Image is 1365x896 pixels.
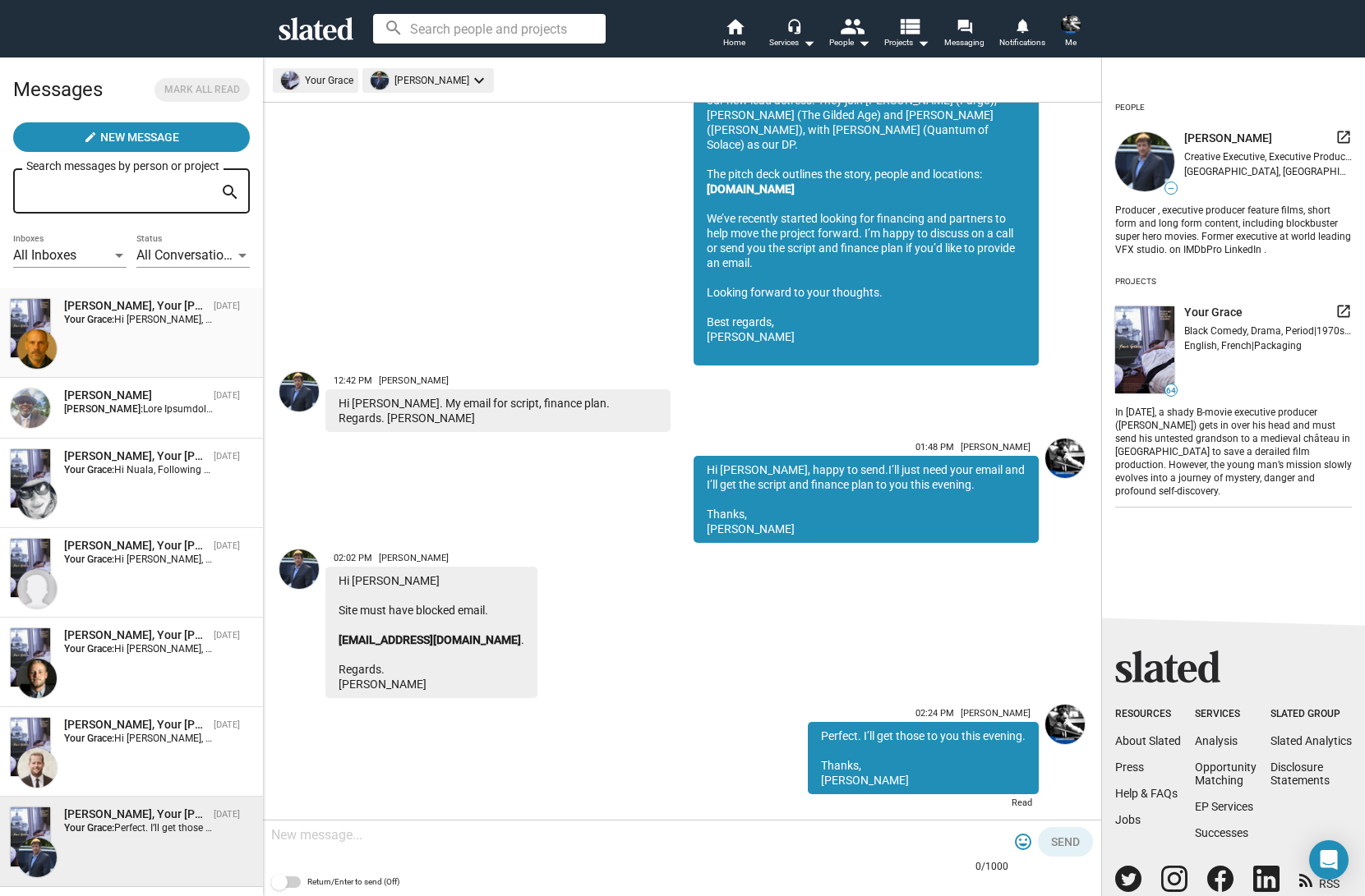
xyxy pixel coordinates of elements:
[279,549,319,589] img: Ken mandeville
[1115,787,1178,800] a: Help & FAQs
[975,861,1008,874] mat-hint: 0/1000
[915,708,954,719] span: 02:24 PM
[214,809,240,820] time: [DATE]
[11,628,50,687] img: Your Grace
[379,375,449,386] span: [PERSON_NAME]
[64,464,114,476] strong: Your Grace:
[214,540,240,551] time: [DATE]
[220,180,240,205] mat-icon: search
[1195,708,1257,721] div: Services
[279,372,319,411] img: Ken mandeville
[214,390,240,401] time: [DATE]
[64,733,114,744] strong: Your Grace:
[373,14,606,44] input: Search people and projects
[325,389,671,432] div: Hi [PERSON_NAME]. My email for script, finance plan. Regards. [PERSON_NAME]
[214,630,240,641] time: [DATE]
[763,16,821,53] button: Services
[1115,708,1181,721] div: Resources
[915,442,954,453] span: 01:48 PM
[11,807,50,866] img: Your Grace
[1184,325,1314,337] span: Black Comedy, Drama, Period
[64,448,207,464] div: Nuala Quinn-Barton, Your Grace
[64,822,114,834] strong: Your Grace:
[325,567,537,698] div: Hi [PERSON_NAME] Site must have blocked email. . Regards. [PERSON_NAME]
[1115,306,1174,394] img: undefined
[307,872,399,892] span: Return/Enter to send (Off)
[114,464,504,476] span: Hi Nuala, Following up again. Any chance to read Your Grace? Thanks, [PERSON_NAME]
[1045,705,1085,744] img: Sean Skelton
[1184,340,1252,352] span: English, French
[1184,131,1272,146] span: [PERSON_NAME]
[379,553,449,563] span: [PERSON_NAME]
[1165,386,1177,396] span: 64
[839,14,863,38] mat-icon: people
[1252,340,1254,352] span: |
[961,708,1031,719] span: [PERSON_NAME]
[214,451,240,462] time: [DATE]
[64,388,207,403] div: Raquib Hakiem Abduallah
[1335,129,1352,145] mat-icon: launch
[154,78,250,102] button: Mark all read
[11,718,50,776] img: Your Grace
[114,643,682,655] span: Hi [PERSON_NAME], Just following up. I sent you the script about 6 weeks back. Any chance to read...
[1270,708,1352,721] div: Slated Group
[707,182,795,195] a: [DOMAIN_NAME]
[64,403,143,415] strong: [PERSON_NAME]:
[1184,151,1352,163] div: Creative Executive, Executive Producer, Producer, Studio Executive, Visual Effects Producer
[799,33,819,53] mat-icon: arrow_drop_down
[829,33,870,53] div: People
[11,299,50,357] img: Your Grace
[276,546,322,701] a: Ken mandeville
[334,553,372,563] span: 02:02 PM
[1014,17,1030,33] mat-icon: notifications
[1045,439,1085,478] img: Sean Skelton
[1195,760,1257,787] a: OpportunityMatching
[214,719,240,730] time: [DATE]
[1314,325,1317,337] span: |
[64,314,114,325] strong: Your Grace:
[13,122,250,152] button: New Message
[1061,15,1081,34] img: Sean Skelton
[64,538,207,554] div: Stu Pollok, Your Grace
[936,16,994,53] a: Messaging
[276,369,322,435] a: Ken mandeville
[897,14,920,38] mat-icon: view_list
[1184,166,1352,177] div: [GEOGRAPHIC_DATA], [GEOGRAPHIC_DATA]
[1065,33,1077,53] span: Me
[362,68,494,93] mat-chip: [PERSON_NAME]
[694,456,1039,543] div: Hi [PERSON_NAME], happy to send.I’ll just need your email and I’ll get the script and finance pla...
[1270,760,1330,787] a: DisclosureStatements
[339,633,521,646] a: [EMAIL_ADDRESS][DOMAIN_NAME]
[1195,826,1248,839] a: Successes
[1115,403,1352,499] div: In [DATE], a shady B-movie executive producer ([PERSON_NAME]) gets in over his head and must send...
[854,33,874,53] mat-icon: arrow_drop_down
[11,539,50,597] img: Your Grace
[878,16,936,53] button: Projects
[64,298,207,314] div: Patrick di Santo, Your Grace
[100,122,179,152] span: New Message
[1115,734,1181,747] a: About Slated
[64,554,114,565] strong: Your Grace:
[1051,11,1091,54] button: Sean SkeltonMe
[469,71,489,90] mat-icon: keyboard_arrow_down
[913,33,933,53] mat-icon: arrow_drop_down
[371,71,389,90] img: undefined
[11,449,50,508] img: Your Grace
[1042,701,1088,818] a: Sean Skelton
[214,301,240,311] time: [DATE]
[957,18,972,34] mat-icon: forum
[64,806,207,822] div: Ken mandeville, Your Grace
[1299,866,1340,892] a: RSS
[13,247,76,263] span: All Inboxes
[999,33,1045,53] span: Notifications
[694,12,1039,365] div: Hi [PERSON_NAME], Thanks for your interest in Your Grace. Things are progressing nicely. We’re st...
[64,643,114,655] strong: Your Grace:
[725,16,745,36] mat-icon: home
[114,822,406,834] span: Perfect. I’ll get those to you this evening. Thanks, [PERSON_NAME]
[17,748,57,788] img: Robert Ogden Barnum
[769,33,815,53] div: Services
[17,569,57,609] img: Stu Pollok
[1115,270,1156,293] div: Projects
[1195,734,1238,747] a: Analysis
[17,838,57,877] img: Ken mandeville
